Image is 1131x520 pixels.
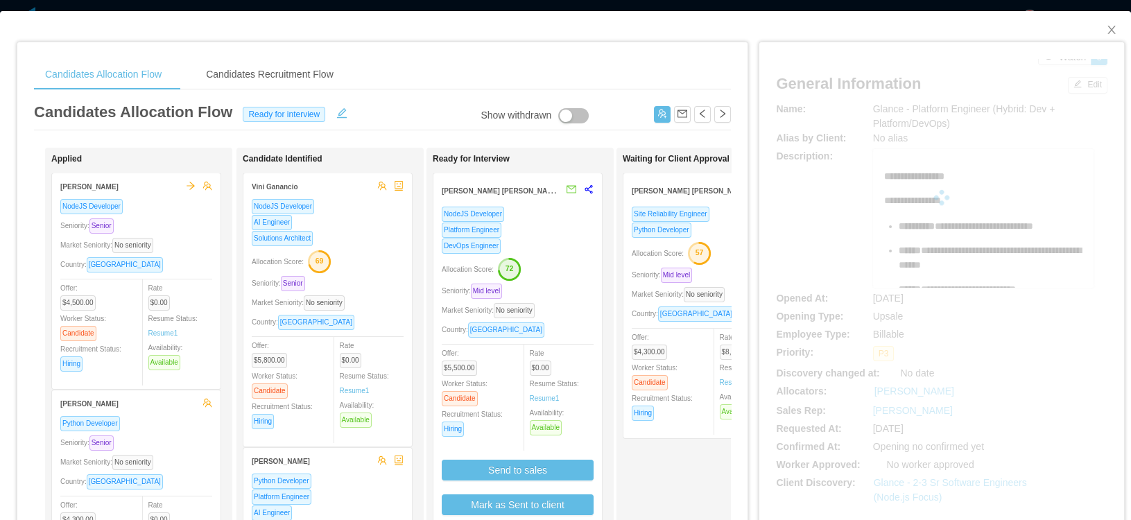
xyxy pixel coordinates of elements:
button: icon: right [714,106,731,123]
h1: Waiting for Client Approval [623,154,817,164]
span: Market Seniority: [632,291,730,298]
button: icon: usergroup-add [654,106,671,123]
span: Rate [720,333,761,356]
span: [GEOGRAPHIC_DATA] [278,315,354,330]
span: Available [720,404,752,419]
span: team [377,181,387,191]
text: 72 [506,264,514,272]
span: robot [394,456,404,465]
span: Country: [60,261,169,268]
span: Hiring [442,422,464,437]
span: Recruitment Status: [252,403,313,425]
span: Availability: [148,344,186,366]
span: Candidate [60,326,96,341]
div: Show withdrawn [481,108,551,123]
article: Candidates Allocation Flow [34,101,232,123]
button: Mark as Sent to client [442,494,594,515]
span: Resume Status: [530,380,579,402]
span: Platform Engineer [252,489,311,505]
span: Available [530,420,562,435]
span: Senior [281,276,305,291]
span: AI Engineer [252,215,292,230]
span: Hiring [60,356,83,372]
span: Seniority: [632,271,698,279]
i: icon: close [1106,24,1117,35]
span: Allocation Score: [442,266,494,273]
span: $4,500.00 [60,295,96,311]
button: mail [559,179,577,201]
span: No seniority [684,287,725,302]
h1: Applied [51,154,245,164]
button: icon: left [694,106,711,123]
span: Seniority: [60,222,119,229]
span: Ready for interview [243,107,325,122]
span: Market Seniority: [60,458,159,466]
span: Availability: [720,393,757,415]
div: Candidates Recruitment Flow [195,59,345,90]
span: Candidate [442,391,478,406]
span: Seniority: [252,279,311,287]
a: Resume1 [148,328,178,338]
span: Site Reliability Engineer [632,207,709,222]
strong: [PERSON_NAME] [PERSON_NAME] [632,184,750,196]
span: team [202,181,212,191]
span: Resume Status: [720,364,769,386]
button: Close [1092,11,1131,50]
button: 69 [304,250,331,272]
span: Hiring [632,406,654,421]
span: Senior [89,218,114,234]
span: arrow-right [186,181,196,191]
a: Resume1 [340,385,370,396]
span: Recruitment Status: [60,345,121,367]
span: $5,500.00 [442,361,477,376]
span: No seniority [112,455,153,470]
span: Resume Status: [148,315,198,337]
span: NodeJS Developer [252,199,314,214]
span: No seniority [494,303,535,318]
span: Offer: [632,333,673,356]
button: Send to sales [442,460,594,480]
span: Seniority: [60,439,119,447]
span: Offer: [252,342,293,364]
span: $4,300.00 [632,345,667,360]
span: Offer: [442,349,483,372]
span: Candidate [632,375,668,390]
span: Country: [442,326,550,333]
span: Worker Status: [252,372,297,395]
span: $8,100.00 [720,345,755,360]
span: Mid level [661,268,692,283]
span: Worker Status: [442,380,487,402]
span: Availability: [530,409,567,431]
span: No seniority [112,238,153,253]
button: 57 [684,241,711,263]
a: Resume1 [720,377,750,388]
span: DevOps Engineer [442,239,501,254]
span: Country: [632,310,740,318]
span: Availability: [340,401,377,424]
span: team [202,398,212,408]
span: NodeJS Developer [60,199,123,214]
span: Allocation Score: [252,258,304,266]
span: Rate [148,284,175,306]
span: Country: [252,318,360,326]
span: Senior [89,435,114,451]
span: [GEOGRAPHIC_DATA] [468,322,544,338]
text: 69 [316,257,324,265]
span: Market Seniority: [442,306,540,314]
span: Rate [340,342,367,364]
span: Candidate [252,383,288,399]
span: Available [340,413,372,428]
span: Worker Status: [632,364,677,386]
span: Allocation Score: [632,250,684,257]
span: No seniority [304,295,345,311]
strong: [PERSON_NAME] [60,183,119,191]
span: $5,800.00 [252,353,287,368]
span: Hiring [252,414,274,429]
span: robot [394,181,404,191]
h1: Candidate Identified [243,154,437,164]
span: [GEOGRAPHIC_DATA] [658,306,734,322]
span: Market Seniority: [60,241,159,249]
span: Market Seniority: [252,299,350,306]
h1: Ready for Interview [433,154,627,164]
button: 72 [494,257,521,279]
